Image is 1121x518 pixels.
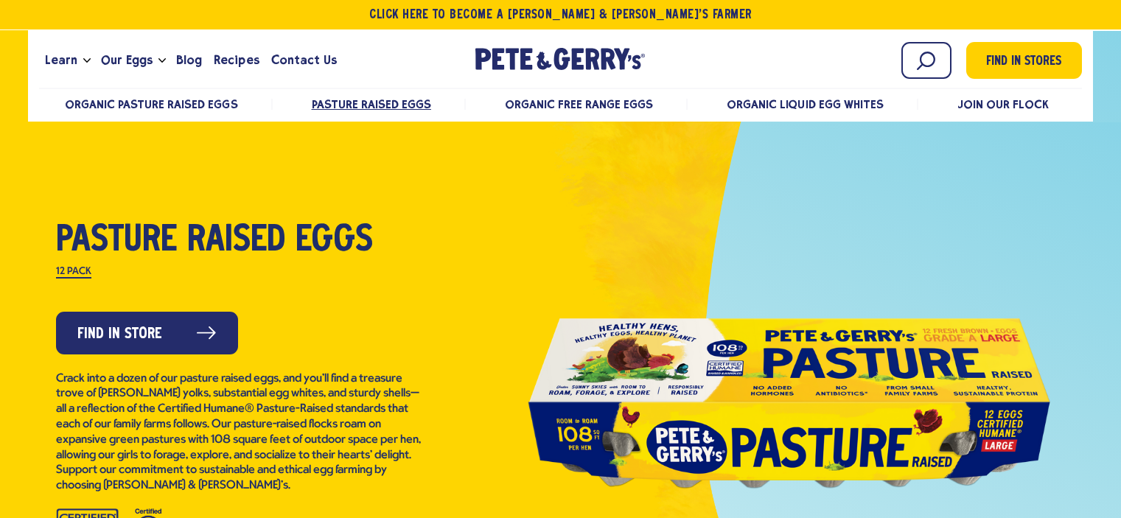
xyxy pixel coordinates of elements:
[101,51,153,69] span: Our Eggs
[901,42,951,79] input: Search
[45,51,77,69] span: Learn
[966,42,1082,79] a: Find in Stores
[170,41,208,80] a: Blog
[986,52,1061,72] span: Find in Stores
[271,51,337,69] span: Contact Us
[176,51,202,69] span: Blog
[65,97,238,111] a: Organic Pasture Raised Eggs
[265,41,343,80] a: Contact Us
[56,371,425,494] p: Crack into a dozen of our pasture raised eggs, and you’ll find a treasure trove of [PERSON_NAME] ...
[208,41,265,80] a: Recipes
[77,323,162,346] span: Find in Store
[56,267,91,279] label: 12 Pack
[39,41,83,80] a: Learn
[158,58,166,63] button: Open the dropdown menu for Our Eggs
[214,51,259,69] span: Recipes
[727,97,884,111] a: Organic Liquid Egg Whites
[957,97,1049,111] a: Join Our Flock
[505,97,653,111] a: Organic Free Range Eggs
[312,97,431,111] a: Pasture Raised Eggs
[56,312,238,354] a: Find in Store
[39,88,1082,119] nav: desktop product menu
[56,222,425,260] h1: Pasture Raised Eggs
[95,41,158,80] a: Our Eggs
[83,58,91,63] button: Open the dropdown menu for Learn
